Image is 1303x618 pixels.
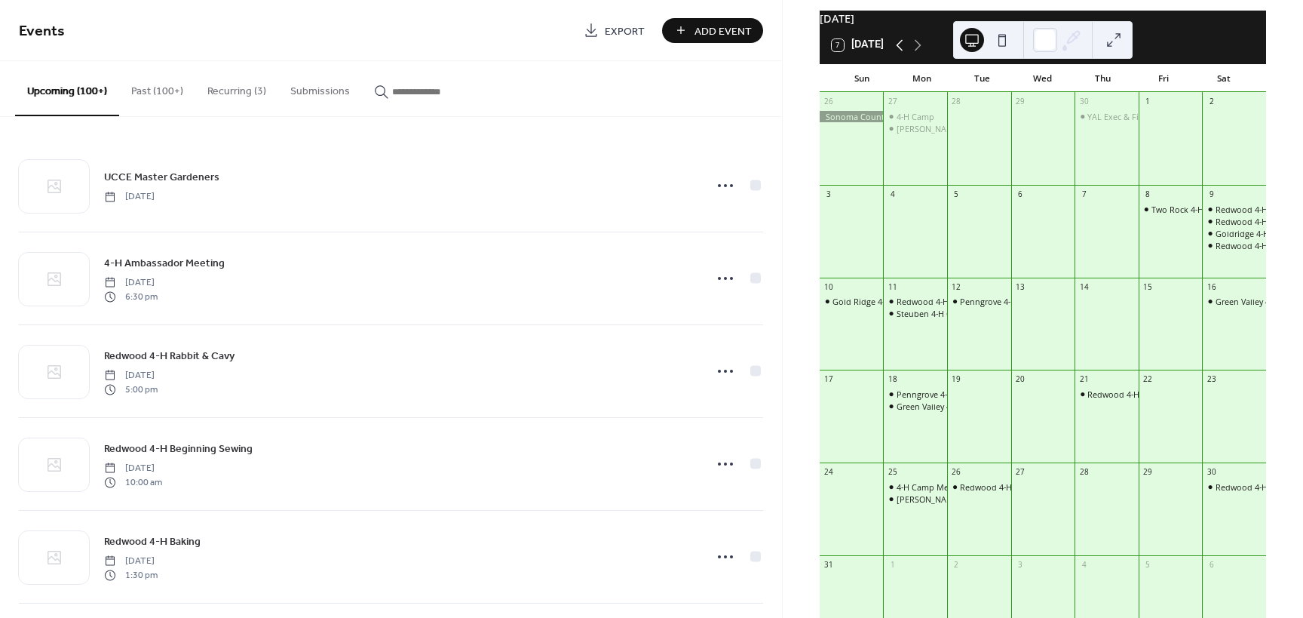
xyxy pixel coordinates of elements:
div: Canfield 4-H Sheep [883,123,947,134]
div: Gold Ridge 4-H Rabbits [820,296,884,307]
div: Redwood 4-H Beginning Sewing [1202,481,1266,493]
div: Green Valley 4-H Food Preservation, Baking, Arts & Crafts [1202,296,1266,307]
div: Wed [1013,64,1073,93]
div: Goldridge 4-H Gift Making Project [1202,228,1266,239]
div: Penngrove 4-[PERSON_NAME] [897,389,1012,400]
div: 27 [888,97,898,107]
div: Redwood 4-H Crafts [1216,240,1292,251]
div: 30 [1079,97,1090,107]
div: Redwood 4-H Beef [1216,204,1287,215]
div: 29 [1142,466,1153,477]
div: Sonoma County 4-H Fashion Revue [820,111,884,122]
div: Canfield 4-H Sheep [883,493,947,505]
span: [DATE] [104,190,155,204]
a: Redwood 4-H Baking [104,533,201,550]
div: 28 [951,97,961,107]
div: Mon [892,64,952,93]
div: 15 [1142,281,1153,292]
span: [DATE] [104,369,158,383]
div: Redwood 4-H Rabbit & Cavy [1087,389,1195,400]
div: 2 [951,559,961,570]
a: Export [572,18,656,43]
span: Events [19,17,65,46]
span: [DATE] [104,276,158,290]
a: Redwood 4-H Beginning Sewing [104,440,253,457]
div: 14 [1079,281,1090,292]
div: 18 [888,374,898,385]
div: 12 [951,281,961,292]
div: 22 [1142,374,1153,385]
div: 1 [888,559,898,570]
div: [PERSON_NAME] 4-H Sheep [897,123,1003,134]
span: Export [605,23,645,39]
span: 4-H Ambassador Meeting [104,256,225,272]
div: 4-H Camp Meeting [897,481,968,493]
div: Penngrove 4-H Swine [883,389,947,400]
div: 26 [823,97,834,107]
div: YAL Exec & Finance Meeting [1087,111,1196,122]
span: Redwood 4-H Rabbit & Cavy [104,349,235,364]
div: Redwood 4-H Baking [1202,216,1266,227]
div: 6 [1015,189,1026,199]
div: Redwood 4-H Club Meeting [897,296,1003,307]
div: 26 [951,466,961,477]
div: 4 [888,189,898,199]
span: 5:00 pm [104,383,158,396]
div: 3 [1015,559,1026,570]
div: Fri [1133,64,1194,93]
div: 4-H Camp Meeting [883,481,947,493]
span: 10:00 am [104,475,162,489]
div: 24 [823,466,834,477]
span: Add Event [694,23,752,39]
span: Redwood 4-H Baking [104,534,201,550]
div: 6 [1206,559,1217,570]
div: 29 [1015,97,1026,107]
div: 4-H Camp [897,111,934,122]
div: 23 [1206,374,1217,385]
div: Sat [1194,64,1254,93]
div: 27 [1015,466,1026,477]
div: YAL Exec & Finance Meeting [1075,111,1139,122]
div: 17 [823,374,834,385]
a: UCCE Master Gardeners [104,168,219,186]
div: Redwood 4-H Baking [1216,216,1296,227]
div: 21 [1079,374,1090,385]
div: Two Rock 4-H Sewing [1139,204,1203,215]
div: Redwood 4-H Crafts [1202,240,1266,251]
div: 13 [1015,281,1026,292]
button: Upcoming (100+) [15,61,119,116]
span: 1:30 pm [104,568,158,582]
div: Tue [952,64,1013,93]
div: Redwood 4-H Club Meeting [883,296,947,307]
button: 7[DATE] [826,35,889,55]
div: Steuben 4-H Club Meeting [897,308,998,319]
span: 6:30 pm [104,290,158,303]
div: 28 [1079,466,1090,477]
div: 7 [1079,189,1090,199]
span: Redwood 4-H Beginning Sewing [104,441,253,457]
div: 30 [1206,466,1217,477]
div: Redwood 4-H Rabbit & Cavy [1075,389,1139,400]
div: 4 [1079,559,1090,570]
div: 3 [823,189,834,199]
div: 16 [1206,281,1217,292]
div: 20 [1015,374,1026,385]
div: Sun [832,64,892,93]
div: Redwood 4-H Poultry [960,481,1042,493]
div: 9 [1206,189,1217,199]
div: 8 [1142,189,1153,199]
span: UCCE Master Gardeners [104,170,219,186]
button: Submissions [278,61,362,115]
a: Redwood 4-H Rabbit & Cavy [104,347,235,364]
div: Steuben 4-H Club Meeting [883,308,947,319]
div: 5 [951,189,961,199]
div: 31 [823,559,834,570]
div: Penngrove 4-H Club Meeting [960,296,1071,307]
button: Add Event [662,18,763,43]
div: 1 [1142,97,1153,107]
a: 4-H Ambassador Meeting [104,254,225,272]
div: [DATE] [820,11,1266,27]
div: 2 [1206,97,1217,107]
div: Two Rock 4-H Sewing [1151,204,1233,215]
